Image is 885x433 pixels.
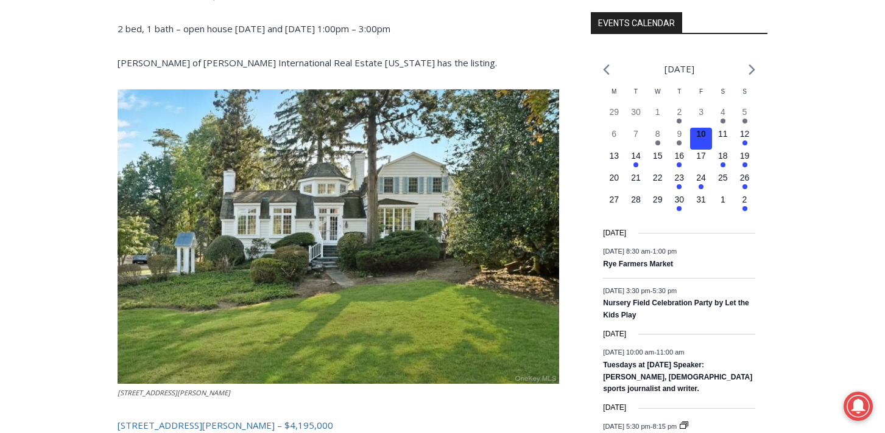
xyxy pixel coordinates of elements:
[655,129,660,139] time: 8
[721,195,725,204] time: 1
[609,195,619,204] time: 27
[669,87,691,106] div: Thursday
[118,21,559,36] p: 2 bed, 1 bath – open house [DATE] and [DATE] 1:00pm – 3:00pm
[712,106,734,128] button: 4 Has events
[734,171,756,193] button: 26 Has events
[675,151,685,161] time: 16
[631,173,641,182] time: 21
[118,55,559,70] p: [PERSON_NAME] of [PERSON_NAME] International Real Estate [US_STATE] has the listing.
[603,328,626,340] time: [DATE]
[696,129,706,139] time: 10
[603,171,625,193] button: 20
[652,248,677,255] span: 1:00 pm
[690,193,712,215] button: 31
[734,128,756,150] button: 12 Has events
[699,88,703,95] span: F
[734,87,756,106] div: Sunday
[647,171,669,193] button: 22
[740,173,750,182] time: 26
[655,88,660,95] span: W
[734,106,756,128] button: 5 Has events
[603,106,625,128] button: 29
[665,61,694,77] li: [DATE]
[603,348,684,356] time: -
[669,193,691,215] button: 30 Has events
[603,286,650,294] span: [DATE] 3:30 pm
[625,128,647,150] button: 7
[603,193,625,215] button: 27
[655,107,660,117] time: 1
[625,106,647,128] button: 30
[699,107,703,117] time: 3
[118,89,559,384] img: 162 Kirby Lane, Rye
[591,12,682,33] h2: Events Calendar
[319,121,565,148] span: Intern @ [DOMAIN_NAME]
[603,87,625,106] div: Monday
[127,103,133,115] div: 1
[669,150,691,171] button: 16 Has events
[1,121,176,151] a: [PERSON_NAME] Read Sanctuary Fall Fest: [DATE]
[603,64,610,75] a: Previous month
[647,193,669,215] button: 29
[690,87,712,106] div: Friday
[653,195,663,204] time: 29
[603,227,626,239] time: [DATE]
[718,173,728,182] time: 25
[742,206,747,211] em: Has events
[631,107,641,117] time: 30
[633,129,638,139] time: 7
[603,248,650,255] span: [DATE] 8:30 am
[699,184,703,189] em: Has events
[1,1,121,121] img: s_800_29ca6ca9-f6cc-433c-a631-14f6620ca39b.jpeg
[712,87,734,106] div: Saturday
[293,118,590,151] a: Intern @ [DOMAIN_NAME]
[603,361,752,394] a: Tuesdays at [DATE] Speaker: [PERSON_NAME], [DEMOGRAPHIC_DATA] sports journalist and writer.
[625,193,647,215] button: 28
[718,151,728,161] time: 18
[612,88,616,95] span: M
[742,119,747,123] em: Has events
[631,195,641,204] time: 28
[603,422,650,429] span: [DATE] 5:30 pm
[653,151,663,161] time: 15
[740,129,750,139] time: 12
[696,195,706,204] time: 31
[612,129,616,139] time: 6
[308,1,576,118] div: "At the 10am stand-up meeting, each intern gets a chance to take [PERSON_NAME] and the other inte...
[647,150,669,171] button: 15
[712,193,734,215] button: 1
[721,107,725,117] time: 4
[712,128,734,150] button: 11
[677,184,682,189] em: Has events
[721,88,725,95] span: S
[625,150,647,171] button: 14 Has events
[712,171,734,193] button: 25
[749,64,755,75] a: Next month
[712,150,734,171] button: 18 Has events
[603,128,625,150] button: 6
[742,88,747,95] span: S
[625,171,647,193] button: 21
[677,119,682,123] em: Has events
[609,151,619,161] time: 13
[652,286,677,294] span: 5:30 pm
[677,140,682,145] em: Has events
[696,173,706,182] time: 24
[655,140,660,145] em: Has events
[647,106,669,128] button: 1
[721,119,725,123] em: Has events
[647,128,669,150] button: 8 Has events
[603,260,673,269] a: Rye Farmers Market
[669,128,691,150] button: 9 Has events
[742,162,747,167] em: Has events
[690,106,712,128] button: 3
[10,122,156,150] h4: [PERSON_NAME] Read Sanctuary Fall Fest: [DATE]
[603,348,654,356] span: [DATE] 10:00 am
[740,151,750,161] time: 19
[742,107,747,117] time: 5
[742,195,747,204] time: 2
[634,88,638,95] span: T
[633,162,638,167] em: Has events
[652,422,677,429] span: 8:15 pm
[118,387,559,398] figcaption: [STREET_ADDRESS][PERSON_NAME]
